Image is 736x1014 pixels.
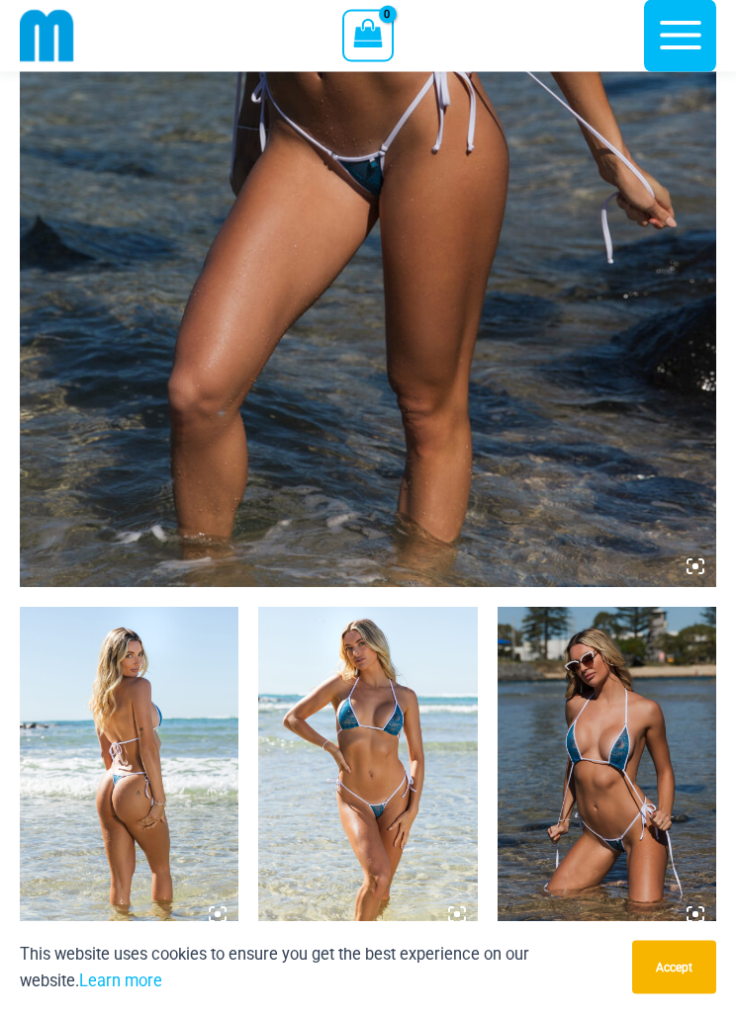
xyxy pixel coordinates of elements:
[342,10,393,61] a: View Shopping Cart, empty
[498,608,716,936] img: Waves Breaking Ocean 312 Top 456 Bottom
[79,972,162,990] a: Learn more
[20,941,617,994] p: This website uses cookies to ensure you get the best experience on our website.
[20,608,238,936] img: Waves Breaking Ocean 312 Top 456 Bottom
[258,608,477,936] img: Waves Breaking Ocean 312 Top 456 Bottom
[632,941,716,994] button: Accept
[20,9,74,63] img: cropped mm emblem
